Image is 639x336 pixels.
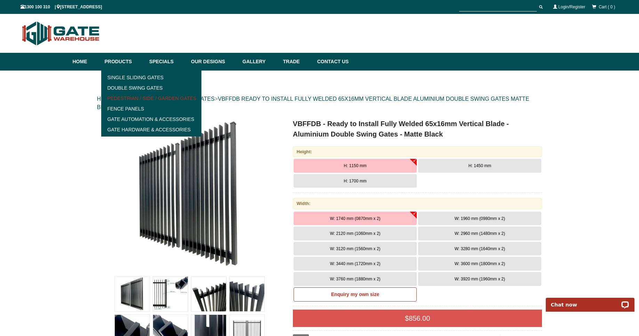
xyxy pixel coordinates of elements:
[239,53,279,71] a: Gallery
[418,257,541,271] button: W: 3600 mm (1800mm x 2)
[331,292,379,297] b: Enquiry my own size
[455,246,505,251] span: W: 3280 mm (1640mm x 2)
[21,17,102,49] img: Gate Warehouse
[455,231,505,236] span: W: 2960 mm (1480mm x 2)
[103,124,200,135] a: Gate Hardware & Accessories
[293,198,542,209] div: Width:
[279,53,313,71] a: Trade
[230,277,264,311] img: VBFFDB - Ready to Install Fully Welded 65x16mm Vertical Blade - Aluminium Double Swing Gates - Ma...
[103,83,200,93] a: Double Swing Gates
[418,159,541,173] button: H: 1450 mm
[294,212,417,226] button: W: 1740 mm (0870mm x 2)
[294,174,417,188] button: H: 1700 mm
[293,118,542,139] h1: VBFFDB - Ready to Install Fully Welded 65x16mm Vertical Blade - Aluminium Double Swing Gates - Ma...
[98,118,282,271] a: VBFFDB - Ready to Install Fully Welded 65x16mm Vertical Blade - Aluminium Double Swing Gates - Ma...
[541,290,639,312] iframe: LiveChat chat widget
[455,277,505,281] span: W: 3920 mm (1960mm x 2)
[294,159,417,173] button: H: 1150 mm
[73,53,101,71] a: Home
[558,5,585,9] a: Login/Register
[314,53,349,71] a: Contact Us
[294,227,417,240] button: W: 2120 mm (1060mm x 2)
[418,272,541,286] button: W: 3920 mm (1960mm x 2)
[187,53,239,71] a: Our Designs
[101,53,146,71] a: Products
[294,257,417,271] button: W: 3440 mm (1720mm x 2)
[113,118,266,271] img: VBFFDB - Ready to Install Fully Welded 65x16mm Vertical Blade - Aluminium Double Swing Gates - Ma...
[418,242,541,256] button: W: 3280 mm (1640mm x 2)
[21,5,102,9] span: 1300 100 310 | [STREET_ADDRESS]
[418,212,541,226] button: W: 1960 mm (0980mm x 2)
[97,88,542,118] div: > > >
[469,163,491,168] span: H: 1450 mm
[455,216,505,221] span: W: 1960 mm (0980mm x 2)
[599,5,615,9] span: Cart ( 0 )
[294,287,417,302] a: Enquiry my own size
[330,277,380,281] span: W: 3760 mm (1880mm x 2)
[409,314,430,322] span: 856.00
[293,146,542,157] div: Height:
[294,272,417,286] button: W: 3760 mm (1880mm x 2)
[97,96,114,102] a: HOME
[115,277,150,311] img: VBFFDB - Ready to Install Fully Welded 65x16mm Vertical Blade - Aluminium Double Swing Gates - Ma...
[153,277,188,311] img: VBFFDB - Ready to Install Fully Welded 65x16mm Vertical Blade - Aluminium Double Swing Gates - Ma...
[344,163,366,168] span: H: 1150 mm
[455,261,505,266] span: W: 3600 mm (1800mm x 2)
[103,104,200,114] a: Fence Panels
[103,114,200,124] a: Gate Automation & Accessories
[146,53,187,71] a: Specials
[418,227,541,240] button: W: 2960 mm (1480mm x 2)
[97,96,529,110] a: VBFFDB READY TO INSTALL FULLY WELDED 65X16MM VERTICAL BLADE ALUMINIUM DOUBLE SWING GATES MATTE BLACK
[344,179,366,183] span: H: 1700 mm
[293,310,542,327] div: $
[330,216,380,221] span: W: 1740 mm (0870mm x 2)
[330,261,380,266] span: W: 3440 mm (1720mm x 2)
[330,231,380,236] span: W: 2120 mm (1060mm x 2)
[103,72,200,83] a: Single Sliding Gates
[294,242,417,256] button: W: 3120 mm (1560mm x 2)
[459,3,537,11] input: SEARCH PRODUCTS
[191,277,226,311] img: VBFFDB - Ready to Install Fully Welded 65x16mm Vertical Blade - Aluminium Double Swing Gates - Ma...
[103,93,200,104] a: Pedestrian / Side / Garden Gates
[330,246,380,251] span: W: 3120 mm (1560mm x 2)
